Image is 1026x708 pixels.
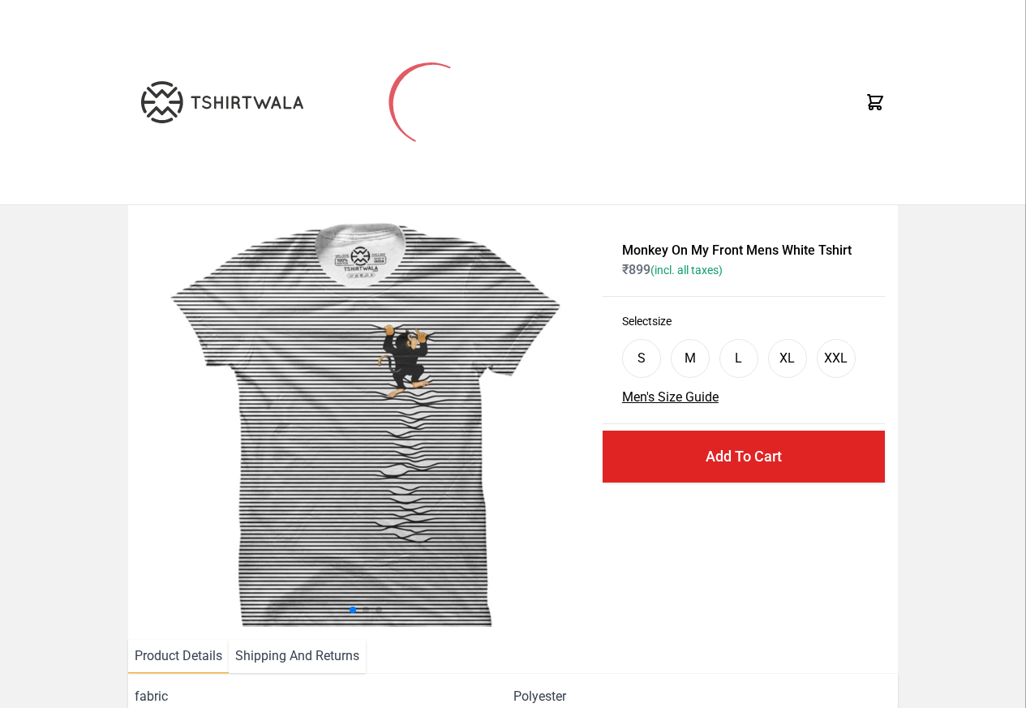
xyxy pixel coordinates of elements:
div: XXL [824,349,848,368]
span: ₹ 899 [622,262,723,277]
li: Product Details [128,640,229,673]
span: (incl. all taxes) [650,264,723,277]
img: monkey-climbing.jpg [141,218,590,627]
li: Shipping And Returns [229,640,366,673]
div: M [685,349,696,368]
h1: Monkey On My Front Mens White Tshirt [622,241,865,260]
span: fabric [135,687,513,706]
div: XL [779,349,795,368]
div: S [637,349,646,368]
button: Add To Cart [603,431,885,483]
h3: Select size [622,313,865,329]
div: L [735,349,742,368]
img: TW-LOGO-400-104.png [141,81,303,123]
span: Polyester [513,687,566,706]
button: Men's Size Guide [622,388,719,407]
